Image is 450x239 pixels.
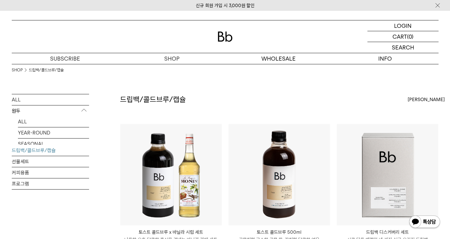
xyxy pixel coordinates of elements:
a: 커피용품 [12,167,89,178]
img: 로고 [218,32,233,42]
a: ALL [12,94,89,105]
a: SHOP [118,53,225,64]
a: LOGIN [367,20,439,31]
img: 토스트 콜드브루 500ml [229,124,330,225]
a: SHOP [12,67,23,73]
a: 신규 회원 가입 시 3,000원 할인 [196,3,255,8]
p: 토스트 콜드브루 x 바닐라 시럽 세트 [120,228,222,236]
p: (0) [407,31,414,42]
a: CART (0) [367,31,439,42]
a: SEASONAL [18,139,89,149]
h2: 드립백/콜드브루/캡슐 [120,94,186,105]
p: 원두 [12,105,89,117]
span: [PERSON_NAME] [408,96,445,103]
a: 드립백/콜드브루/캡슐 [29,67,64,73]
a: 선물세트 [12,156,89,167]
a: 드립백/콜드브루/캡슐 [12,145,89,156]
p: WHOLESALE [225,53,332,64]
img: 카카오톡 채널 1:1 채팅 버튼 [409,215,441,230]
p: CART [392,31,407,42]
img: 토스트 콜드브루 x 바닐라 시럽 세트 [120,124,222,225]
a: ALL [18,116,89,127]
img: 드립백 디스커버리 세트 [337,124,438,225]
a: SUBSCRIBE [12,53,118,64]
p: SEARCH [392,42,414,53]
a: 프로그램 [12,178,89,189]
p: 드립백 디스커버리 세트 [337,228,438,236]
p: LOGIN [394,20,412,31]
p: 토스트 콜드브루 500ml [229,228,330,236]
p: INFO [332,53,439,64]
a: YEAR-ROUND [18,127,89,138]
